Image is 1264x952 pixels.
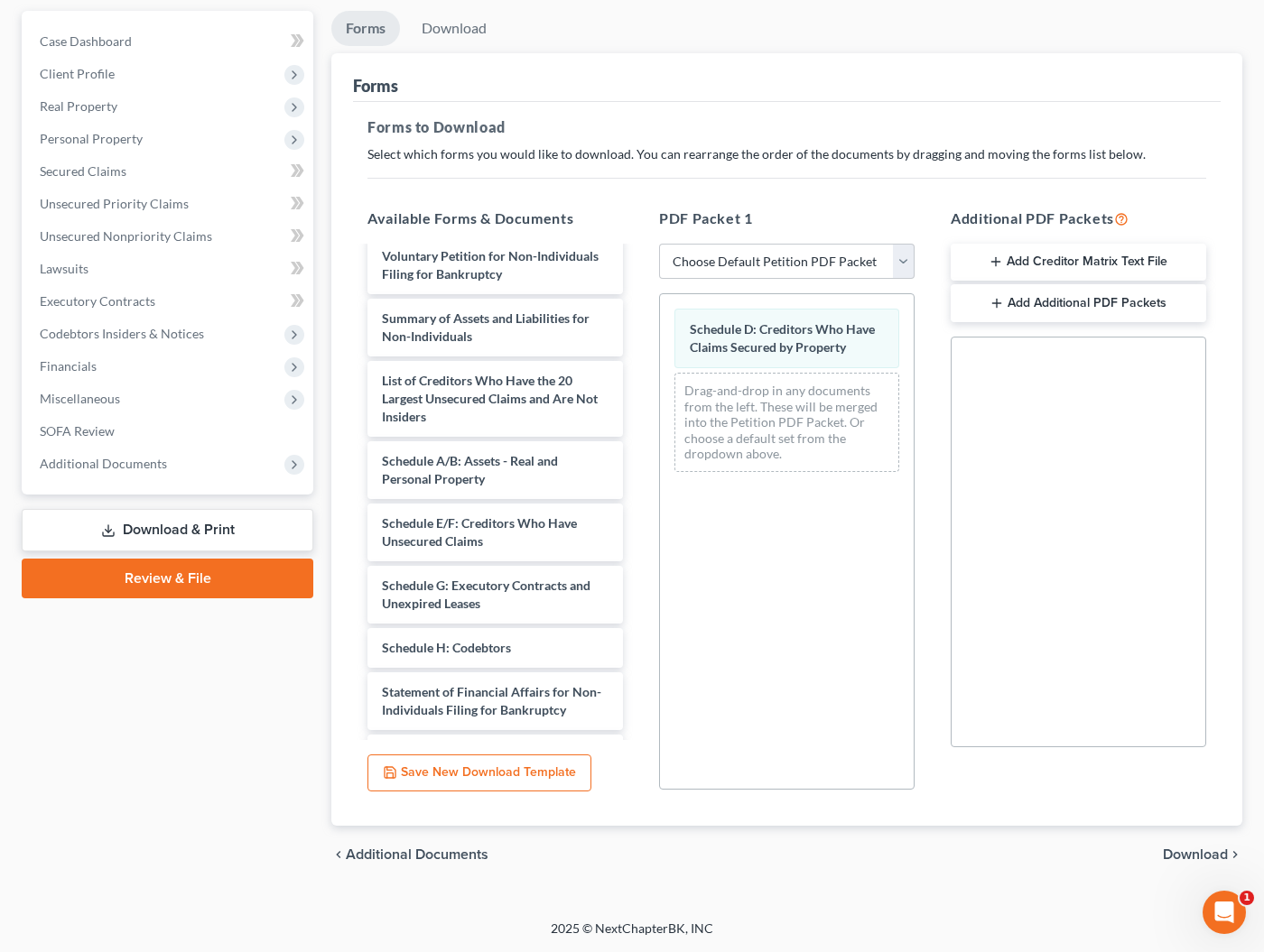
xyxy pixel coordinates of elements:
[382,453,558,486] span: Schedule A/B: Assets - Real and Personal Property
[40,261,88,276] span: Lawsuits
[659,208,915,229] h5: PDF Packet 1
[951,244,1206,282] button: Add Creditor Matrix Text File
[22,559,313,598] a: Review & File
[40,131,143,146] span: Personal Property
[25,253,313,285] a: Lawsuits
[1163,847,1228,862] span: Download
[25,25,313,58] a: Case Dashboard
[25,220,313,253] a: Unsecured Nonpriority Claims
[40,423,115,439] span: SOFA Review
[25,415,313,448] a: SOFA Review
[346,847,488,862] span: Additional Documents
[382,310,590,344] span: Summary of Assets and Liabilities for Non-Individuals
[40,293,155,309] span: Executory Contracts
[367,145,1206,163] p: Select which forms you would like to download. You can rearrange the order of the documents by dr...
[382,640,511,655] span: Schedule H: Codebtors
[40,358,97,374] span: Financials
[40,66,115,81] span: Client Profile
[367,208,623,229] h5: Available Forms & Documents
[22,509,313,551] a: Download & Print
[40,33,132,49] span: Case Dashboard
[40,196,189,211] span: Unsecured Priority Claims
[331,847,346,862] i: chevron_left
[1228,847,1242,862] i: chevron_right
[382,684,601,717] span: Statement of Financial Affairs for Non-Individuals Filing for Bankruptcy
[382,373,598,424] span: List of Creditors Who Have the 20 Largest Unsecured Claims and Are Not Insiders
[40,98,117,114] span: Real Property
[40,391,120,406] span: Miscellaneous
[367,754,591,792] button: Save New Download Template
[951,208,1206,229] h5: Additional PDF Packets
[353,75,398,97] div: Forms
[382,578,590,611] span: Schedule G: Executory Contracts and Unexpired Leases
[382,515,577,549] span: Schedule E/F: Creditors Who Have Unsecured Claims
[331,11,400,46] a: Forms
[117,920,1147,952] div: 2025 © NextChapterBK, INC
[674,373,899,472] div: Drag-and-drop in any documents from the left. These will be merged into the Petition PDF Packet. ...
[25,155,313,188] a: Secured Claims
[1203,891,1246,934] iframe: Intercom live chat
[382,248,599,282] span: Voluntary Petition for Non-Individuals Filing for Bankruptcy
[40,163,126,179] span: Secured Claims
[40,456,167,471] span: Additional Documents
[951,284,1206,322] button: Add Additional PDF Packets
[25,285,313,318] a: Executory Contracts
[1163,847,1242,862] button: Download chevron_right
[25,188,313,220] a: Unsecured Priority Claims
[690,321,875,355] span: Schedule D: Creditors Who Have Claims Secured by Property
[331,847,488,862] a: chevron_left Additional Documents
[407,11,501,46] a: Download
[40,228,212,244] span: Unsecured Nonpriority Claims
[367,116,1206,138] h5: Forms to Download
[1240,891,1254,905] span: 1
[40,326,204,341] span: Codebtors Insiders & Notices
